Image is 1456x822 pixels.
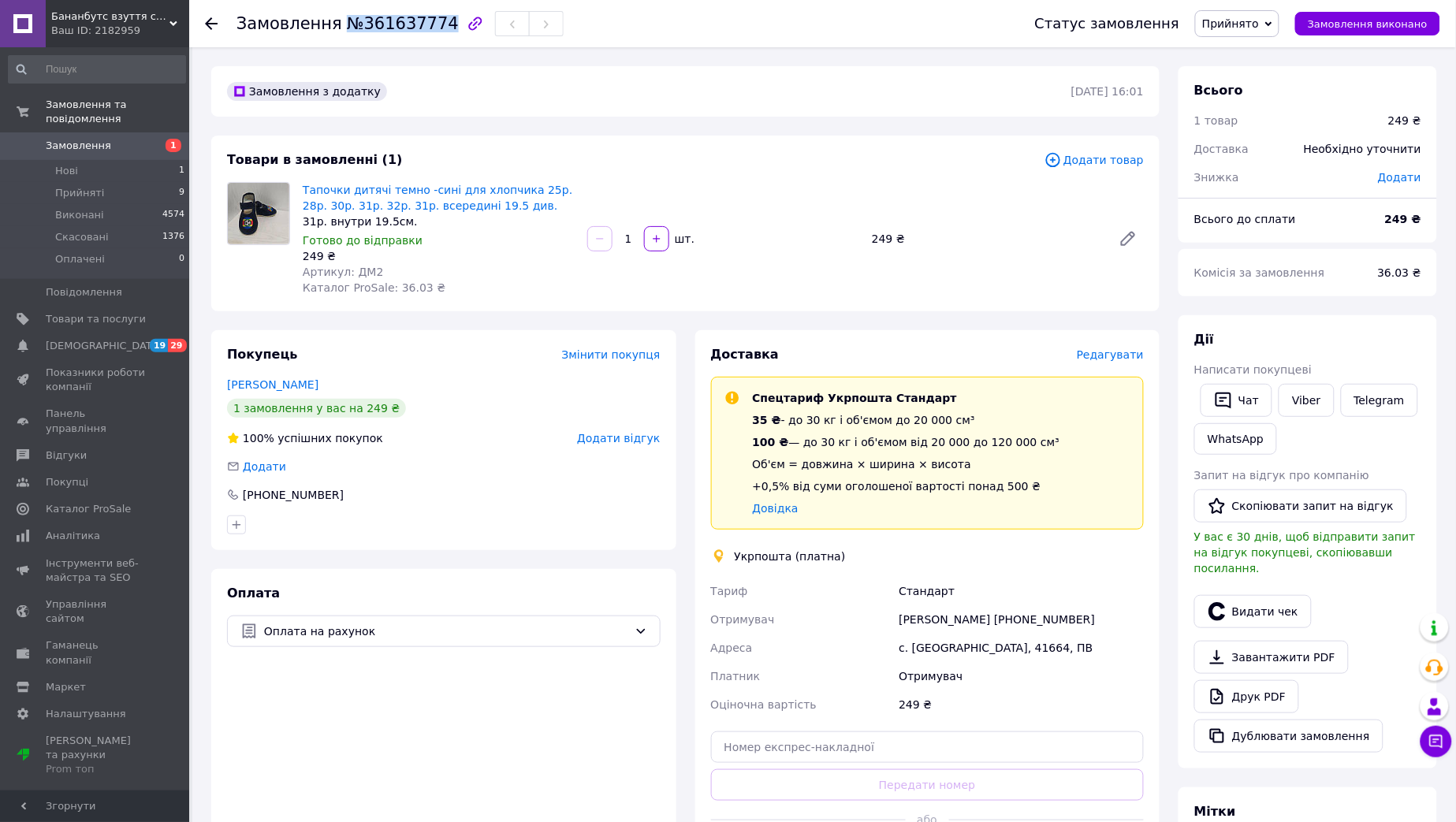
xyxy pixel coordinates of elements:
span: Додати відгук [577,432,660,444]
div: 31р. внутри 19.5см. [303,214,575,229]
span: Скасовані [55,230,109,244]
span: Товари в замовленні (1) [227,152,403,167]
span: Нові [55,164,78,178]
span: Замовлення [236,14,342,33]
div: Укрпошта (платна) [731,549,850,564]
input: Пошук [8,55,186,84]
button: Чат [1201,384,1272,417]
span: 100 ₴ [753,436,789,448]
div: шт. [671,231,696,247]
span: Готово до відправки [303,234,423,247]
div: — до 30 кг і об'ємом від 20 000 до 120 000 см³ [753,434,1060,450]
span: Доставка [1194,143,1249,155]
span: Каталог ProSale [46,502,131,516]
span: Бананбутс взуття сумки рюкзаки аксесуари [51,9,169,24]
span: Написати покупцеві [1194,363,1312,376]
span: [DEMOGRAPHIC_DATA] [46,339,162,353]
span: Адреса [711,642,753,654]
span: Запит на відгук про компанію [1194,469,1369,482]
span: Налаштування [46,707,126,721]
span: Тариф [711,585,748,597]
span: Виконані [55,208,104,222]
button: Замовлення виконано [1295,12,1440,35]
span: Артикул: ДМ2 [303,266,384,278]
span: Замовлення та повідомлення [46,98,189,126]
span: Замовлення виконано [1308,18,1428,30]
time: [DATE] 16:01 [1071,85,1144,98]
span: Додати [1378,171,1421,184]
span: Всього [1194,83,1243,98]
a: Редагувати [1112,223,1144,255]
span: Комісія за замовлення [1194,266,1325,279]
button: Видати чек [1194,595,1312,628]
a: Завантажити PDF [1194,641,1349,674]
span: №361637774 [347,14,459,33]
span: 36.03 ₴ [1378,266,1421,279]
span: 1 [179,164,184,178]
span: 1376 [162,230,184,244]
span: Оплата на рахунок [264,623,628,640]
div: [PHONE_NUMBER] [241,487,345,503]
span: Знижка [1194,171,1239,184]
div: Повернутися назад [205,16,218,32]
span: 19 [150,339,168,352]
div: Статус замовлення [1035,16,1180,32]
span: Додати товар [1045,151,1144,169]
span: Замовлення [46,139,111,153]
span: Доставка [711,347,780,362]
span: 35 ₴ [753,414,781,426]
span: Оплата [227,586,280,601]
span: Оплачені [55,252,105,266]
div: 249 ₴ [866,228,1106,250]
span: Платник [711,670,761,683]
span: Мітки [1194,804,1236,819]
span: Покупці [46,475,88,489]
div: 249 ₴ [303,248,575,264]
span: 29 [168,339,186,352]
a: Друк PDF [1194,680,1299,713]
span: Прийняті [55,186,104,200]
button: Дублювати замовлення [1194,720,1383,753]
span: Спецтариф Укрпошта Стандарт [753,392,957,404]
span: 1 [166,139,181,152]
span: Товари та послуги [46,312,146,326]
div: успішних покупок [227,430,383,446]
span: 100% [243,432,274,444]
div: - до 30 кг і об'ємом до 20 000 см³ [753,412,1060,428]
div: Необхідно уточнити [1294,132,1431,166]
span: У вас є 30 днів, щоб відправити запит на відгук покупцеві, скопіювавши посилання. [1194,530,1416,575]
span: Додати [243,460,286,473]
span: 4574 [162,208,184,222]
div: Ваш ID: 2182959 [51,24,189,38]
div: 249 ₴ [1388,113,1421,128]
div: Замовлення з додатку [227,82,387,101]
span: Покупець [227,347,298,362]
a: Telegram [1341,384,1418,417]
span: Оціночна вартість [711,698,817,711]
div: +0,5% від суми оголошеної вартості понад 500 ₴ [753,478,1060,494]
div: Об'єм = довжина × ширина × висота [753,456,1060,472]
span: Панель управління [46,407,146,435]
div: 1 замовлення у вас на 249 ₴ [227,399,406,418]
span: Гаманець компанії [46,638,146,667]
a: Тапочки дитячі темно -сині для хлопчика 25р. 28р. 30р. 31р. 32р. 31р. всередині 19.5 див. [303,184,572,212]
a: [PERSON_NAME] [227,378,318,391]
input: Номер експрес-накладної [711,731,1145,763]
button: Чат з покупцем [1421,726,1452,757]
div: [PERSON_NAME] [PHONE_NUMBER] [896,605,1147,634]
div: Prom топ [46,762,146,776]
span: Маркет [46,680,86,694]
a: Довідка [753,502,799,515]
span: Дії [1194,332,1214,347]
span: Повідомлення [46,285,122,299]
b: 249 ₴ [1385,213,1421,225]
button: Скопіювати запит на відгук [1194,489,1407,523]
span: Каталог ProSale: 36.03 ₴ [303,281,445,294]
span: Всього до сплати [1194,213,1296,225]
span: Змінити покупця [562,348,661,361]
span: 9 [179,186,184,200]
span: 0 [179,252,184,266]
a: WhatsApp [1194,423,1277,455]
span: Показники роботи компанії [46,366,146,394]
div: 249 ₴ [896,690,1147,719]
